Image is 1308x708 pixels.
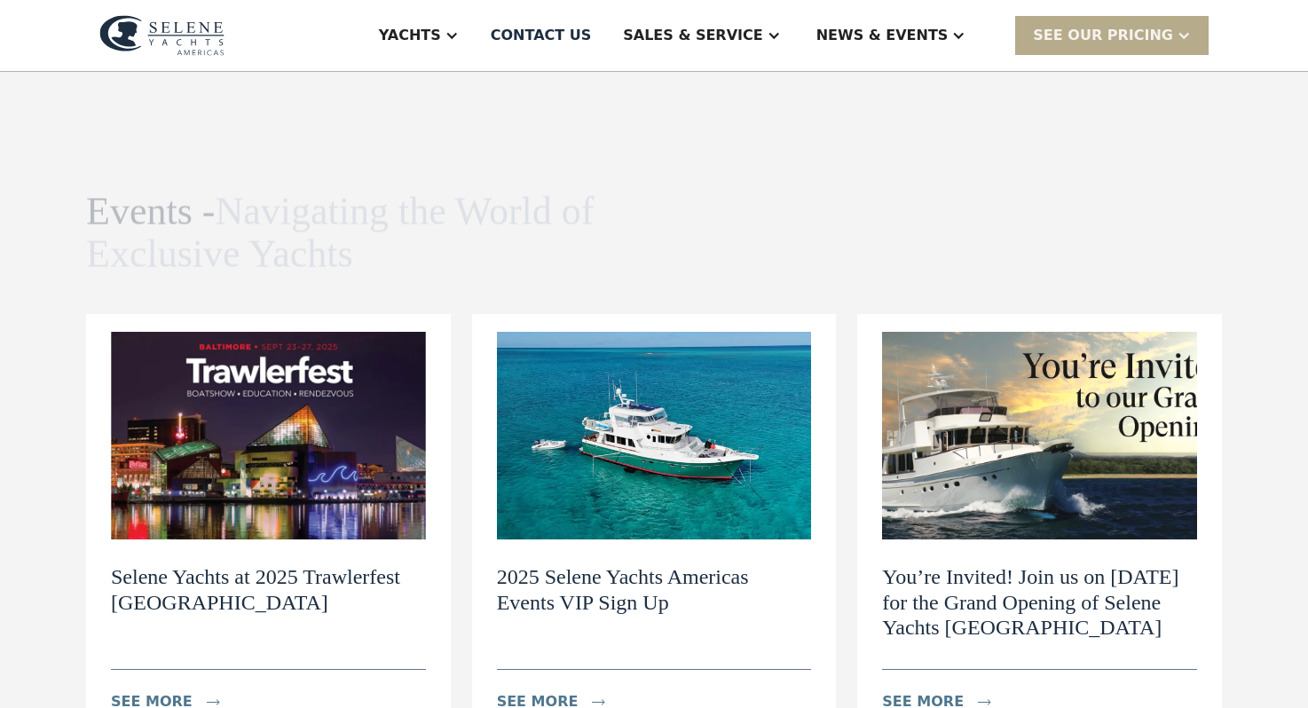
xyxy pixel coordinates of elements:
[592,699,605,705] img: icon
[1015,16,1209,54] div: SEE Our Pricing
[86,190,594,276] span: Navigating the World of Exclusive Yachts
[86,191,599,277] h1: Events -
[497,564,812,616] h2: 2025 Selene Yachts Americas Events VIP Sign Up
[882,564,1197,641] h2: You’re Invited! Join us on [DATE] for the Grand Opening of Selene Yachts [GEOGRAPHIC_DATA]
[99,15,225,56] img: logo
[207,699,220,705] img: icon
[111,564,426,616] h2: Selene Yachts at 2025 Trawlerfest [GEOGRAPHIC_DATA]
[491,25,592,46] div: Contact US
[816,25,949,46] div: News & EVENTS
[1033,25,1173,46] div: SEE Our Pricing
[978,699,991,705] img: icon
[623,25,762,46] div: Sales & Service
[379,25,441,46] div: Yachts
